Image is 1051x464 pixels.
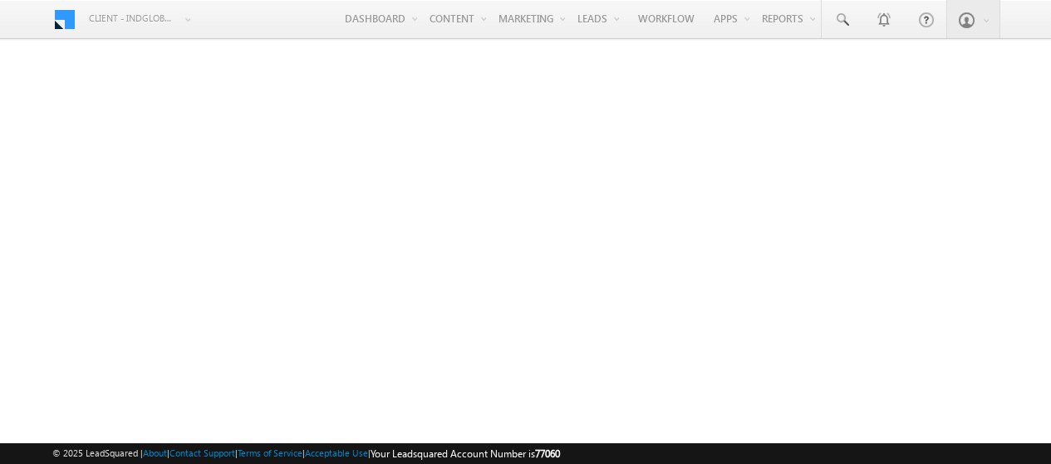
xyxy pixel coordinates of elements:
[371,447,560,460] span: Your Leadsquared Account Number is
[89,10,176,27] span: Client - indglobal1 (77060)
[238,447,302,458] a: Terms of Service
[305,447,368,458] a: Acceptable Use
[52,446,560,462] span: © 2025 LeadSquared | | | | |
[535,447,560,460] span: 77060
[169,447,235,458] a: Contact Support
[143,447,167,458] a: About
